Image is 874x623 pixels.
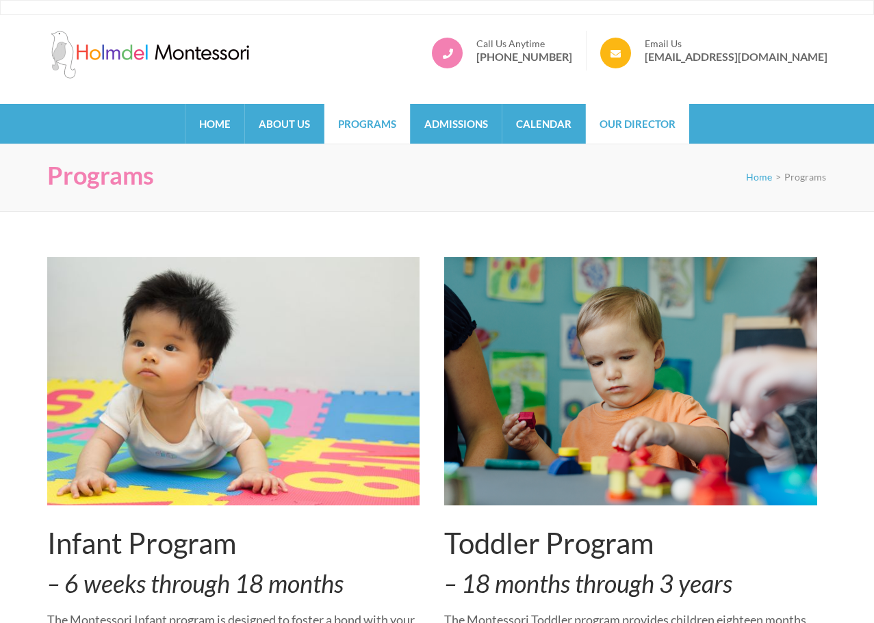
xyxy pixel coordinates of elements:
h2: Toddler Program [444,526,817,560]
span: Email Us [645,38,827,50]
h2: Infant Program [47,526,420,560]
a: Programs [324,104,410,144]
a: Home [185,104,244,144]
span: > [775,171,781,183]
em: – 18 months through 3 years [444,568,732,598]
a: Home [746,171,772,183]
a: About Us [245,104,324,144]
a: [PHONE_NUMBER] [476,50,572,64]
a: [EMAIL_ADDRESS][DOMAIN_NAME] [645,50,827,64]
a: Our Director [586,104,689,144]
a: Admissions [411,104,502,144]
a: Calendar [502,104,585,144]
img: Holmdel Montessori School [47,31,253,79]
span: Call Us Anytime [476,38,572,50]
em: – 6 weeks through 18 months [47,568,344,598]
h1: Programs [47,161,154,190]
